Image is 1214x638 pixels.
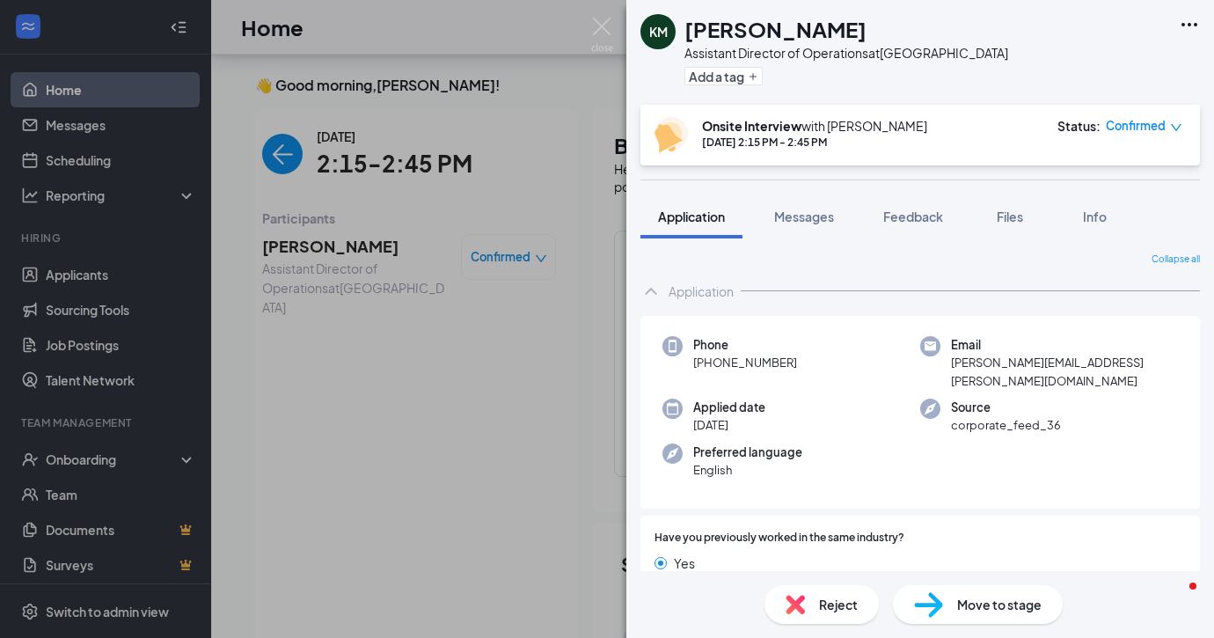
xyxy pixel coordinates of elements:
span: Collapse all [1152,253,1200,267]
div: Application [669,282,734,300]
svg: Ellipses [1179,14,1200,35]
span: Move to stage [957,595,1042,614]
span: down [1170,121,1182,134]
svg: ChevronUp [640,281,662,302]
span: Have you previously worked in the same industry? [655,530,904,546]
span: [PERSON_NAME][EMAIL_ADDRESS][PERSON_NAME][DOMAIN_NAME] [951,354,1178,390]
span: Info [1083,209,1107,224]
span: Messages [774,209,834,224]
span: Application [658,209,725,224]
div: with [PERSON_NAME] [702,117,927,135]
span: Source [951,399,1061,416]
svg: Plus [748,71,758,82]
span: Files [997,209,1023,224]
span: Applied date [693,399,765,416]
div: Assistant Director of Operations at [GEOGRAPHIC_DATA] [684,44,1008,62]
span: Feedback [883,209,943,224]
span: English [693,461,802,479]
span: Email [951,336,1178,354]
span: corporate_feed_36 [951,416,1061,434]
h1: [PERSON_NAME] [684,14,867,44]
div: KM [649,23,668,40]
span: [PHONE_NUMBER] [693,354,797,371]
span: Confirmed [1106,117,1166,135]
span: Reject [819,595,858,614]
span: Yes [674,554,695,573]
span: Phone [693,336,797,354]
span: Preferred language [693,444,802,461]
b: Onsite Interview [702,118,801,134]
span: [DATE] [693,416,765,434]
div: [DATE] 2:15 PM - 2:45 PM [702,135,927,150]
button: PlusAdd a tag [684,67,763,85]
div: Status : [1057,117,1101,135]
iframe: Intercom live chat [1154,578,1196,620]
